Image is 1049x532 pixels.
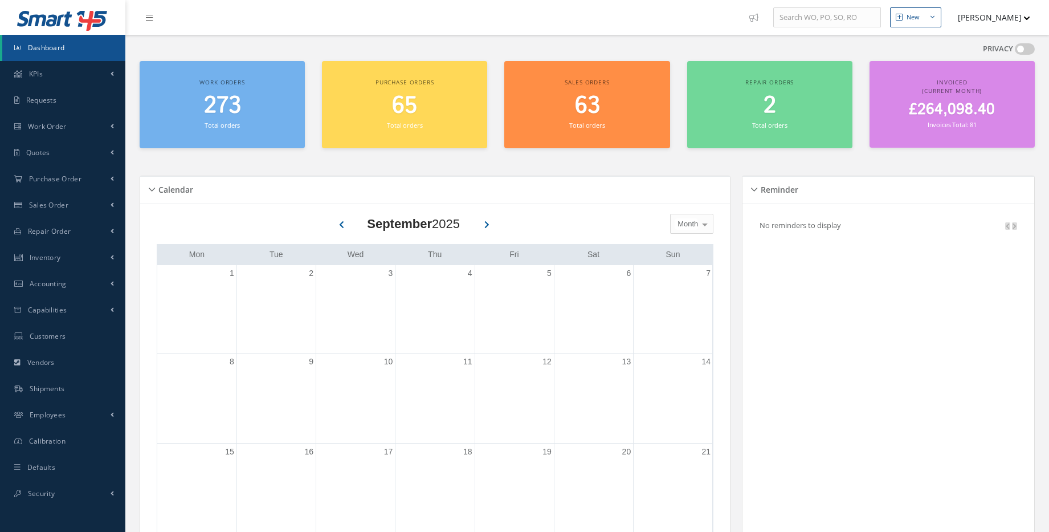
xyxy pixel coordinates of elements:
[28,305,67,315] span: Capabilities
[316,265,395,354] td: September 3, 2025
[565,78,609,86] span: Sales orders
[28,489,55,498] span: Security
[687,61,852,148] a: Repair orders 2 Total orders
[475,265,554,354] td: September 5, 2025
[27,358,55,367] span: Vendors
[29,436,66,446] span: Calibration
[223,444,236,460] a: September 15, 2025
[540,354,554,370] a: September 12, 2025
[554,354,633,444] td: September 13, 2025
[634,265,713,354] td: September 7, 2025
[227,265,236,282] a: September 1, 2025
[236,354,316,444] td: September 9, 2025
[29,69,43,79] span: KPIs
[554,265,633,354] td: September 6, 2025
[928,120,977,129] small: Invoices Total: 81
[30,331,66,341] span: Customers
[27,462,55,472] span: Defaults
[395,265,475,354] td: September 4, 2025
[367,214,460,233] div: 2025
[675,218,698,230] span: Month
[764,90,776,122] span: 2
[322,61,487,148] a: Purchase orders 65 Total orders
[507,247,521,262] a: Friday
[624,265,633,282] a: September 6, 2025
[699,354,713,370] a: September 14, 2025
[386,265,395,282] a: September 3, 2025
[634,354,713,444] td: September 14, 2025
[699,444,713,460] a: September 21, 2025
[585,247,602,262] a: Saturday
[983,43,1013,55] label: PRIVACY
[267,247,285,262] a: Tuesday
[29,200,68,210] span: Sales Order
[620,354,634,370] a: September 13, 2025
[157,354,236,444] td: September 8, 2025
[236,265,316,354] td: September 2, 2025
[620,444,634,460] a: September 20, 2025
[426,247,444,262] a: Thursday
[382,444,395,460] a: September 17, 2025
[545,265,554,282] a: September 5, 2025
[302,444,316,460] a: September 16, 2025
[745,78,794,86] span: Repair orders
[540,444,554,460] a: September 19, 2025
[757,181,798,195] h5: Reminder
[937,78,968,86] span: Invoiced
[30,384,65,393] span: Shipments
[28,121,67,131] span: Work Order
[760,220,841,230] p: No reminders to display
[199,78,244,86] span: Work orders
[2,35,125,61] a: Dashboard
[504,61,670,148] a: Sales orders 63 Total orders
[870,61,1035,148] a: Invoiced (Current Month) £264,098.40 Invoices Total: 81
[157,265,236,354] td: September 1, 2025
[395,354,475,444] td: September 11, 2025
[392,90,417,122] span: 65
[204,90,241,122] span: 273
[30,410,66,420] span: Employees
[307,265,316,282] a: September 2, 2025
[382,354,395,370] a: September 10, 2025
[367,217,432,231] b: September
[375,78,434,86] span: Purchase orders
[909,99,995,121] span: £264,098.40
[307,354,316,370] a: September 9, 2025
[890,7,941,27] button: New
[752,121,787,129] small: Total orders
[466,265,475,282] a: September 4, 2025
[187,247,207,262] a: Monday
[26,148,50,157] span: Quotes
[475,354,554,444] td: September 12, 2025
[664,247,683,262] a: Sunday
[907,13,920,22] div: New
[28,226,71,236] span: Repair Order
[387,121,422,129] small: Total orders
[345,247,366,262] a: Wednesday
[227,354,236,370] a: September 8, 2025
[30,279,67,289] span: Accounting
[29,174,81,184] span: Purchase Order
[155,181,193,195] h5: Calendar
[28,43,65,52] span: Dashboard
[773,7,881,28] input: Search WO, PO, SO, RO
[140,61,305,148] a: Work orders 273 Total orders
[26,95,56,105] span: Requests
[30,253,61,262] span: Inventory
[569,121,605,129] small: Total orders
[461,354,475,370] a: September 11, 2025
[575,90,600,122] span: 63
[461,444,475,460] a: September 18, 2025
[704,265,713,282] a: September 7, 2025
[947,6,1030,29] button: [PERSON_NAME]
[922,87,982,95] span: (Current Month)
[205,121,240,129] small: Total orders
[316,354,395,444] td: September 10, 2025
